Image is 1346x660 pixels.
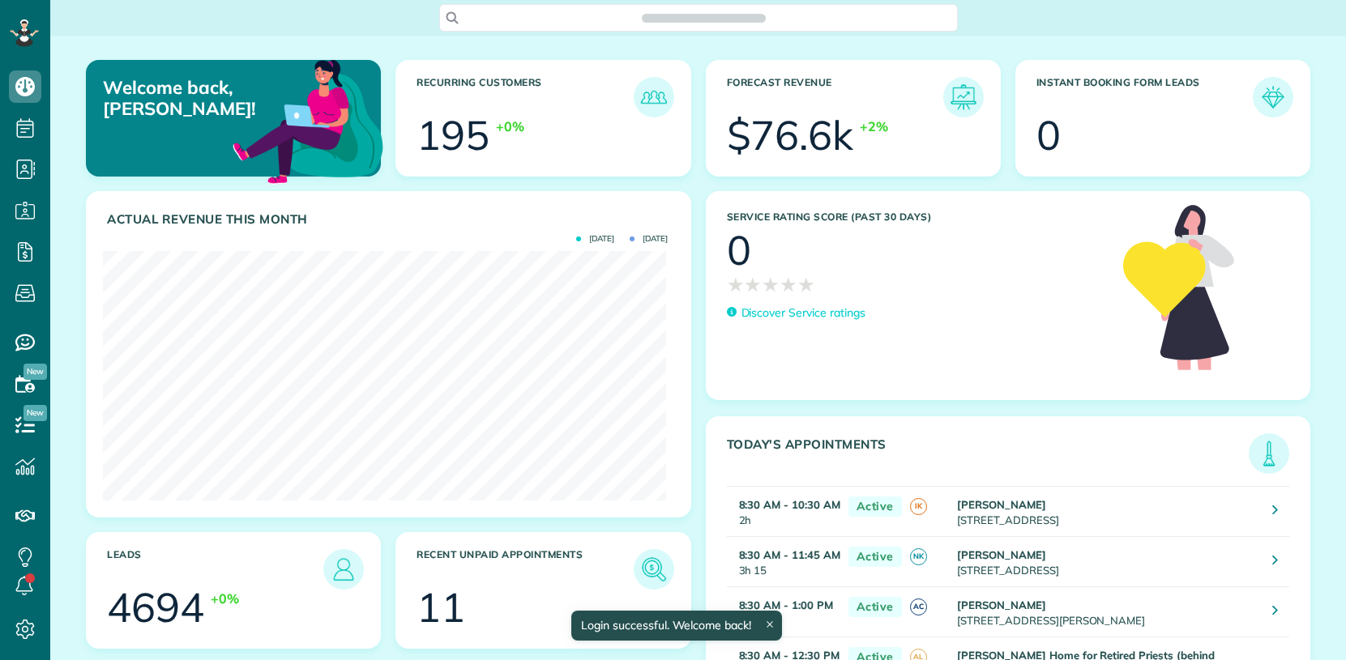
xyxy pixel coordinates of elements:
[797,270,815,299] span: ★
[848,597,902,617] span: Active
[957,498,1046,511] strong: [PERSON_NAME]
[24,405,47,421] span: New
[727,537,840,587] td: 3h 15
[576,235,614,243] span: [DATE]
[727,437,1250,474] h3: Today's Appointments
[953,537,1260,587] td: [STREET_ADDRESS]
[727,270,745,299] span: ★
[953,587,1260,637] td: [STREET_ADDRESS][PERSON_NAME]
[739,598,833,611] strong: 8:30 AM - 1:00 PM
[727,115,854,155] div: $76.6k
[638,553,670,585] img: icon_unpaid_appointments-47b8ce3997adf2238b356f14209ab4cced10bd1f174958f3ca8f1d0dd7fffeee.png
[848,496,902,517] span: Active
[417,549,633,590] h3: Recent unpaid appointments
[947,81,980,113] img: icon_forecast_revenue-8c13a41c7ed35a8dcfafea3cbb826a0462acb37728057bba2d056411b612bbbe.png
[739,548,840,561] strong: 8:30 AM - 11:45 AM
[910,598,927,615] span: AC
[957,598,1046,611] strong: [PERSON_NAME]
[727,211,1107,223] h3: Service Rating score (past 30 days)
[327,553,360,585] img: icon_leads-1bed01f49abd5b7fead27621c3d59655bb73ed531f8eeb49469d10e621d6b896.png
[780,270,797,299] span: ★
[727,304,865,321] a: Discover Service ratings
[417,77,633,117] h3: Recurring Customers
[571,611,782,641] div: Login successful. Welcome back!
[744,270,762,299] span: ★
[741,304,865,321] p: Discover Service ratings
[1257,81,1289,113] img: icon_form_leads-04211a6a04a5b2264e4ee56bc0799ec3eb69b7e499cbb523a139df1d13a81ae0.png
[953,487,1260,537] td: [STREET_ADDRESS]
[957,548,1046,561] strong: [PERSON_NAME]
[727,587,840,637] td: 4h 30
[860,117,888,136] div: +2%
[910,498,927,515] span: IK
[658,10,750,26] span: Search ZenMaid…
[496,117,524,136] div: +0%
[24,364,47,380] span: New
[727,487,840,537] td: 2h
[739,498,840,511] strong: 8:30 AM - 10:30 AM
[211,590,239,608] div: +0%
[1253,437,1285,470] img: icon_todays_appointments-901f7ab196bb0bea1936b74009e4eb5ffbc2d2711fa7634e0d609ed5ef32b18b.png
[727,230,751,270] div: 0
[107,549,323,590] h3: Leads
[638,81,670,113] img: icon_recurring_customers-cf858462ba22bcd05b5a5880d41d6543d210077de5bb9ebc9590e49fd87d84ed.png
[1036,77,1253,117] h3: Instant Booking Form Leads
[848,547,902,567] span: Active
[417,587,465,628] div: 11
[107,212,674,227] h3: Actual Revenue this month
[107,587,204,628] div: 4694
[103,77,286,120] p: Welcome back, [PERSON_NAME]!
[1036,115,1061,155] div: 0
[762,270,780,299] span: ★
[417,115,489,155] div: 195
[910,548,927,565] span: NK
[630,235,668,243] span: [DATE]
[229,41,387,198] img: dashboard_welcome-42a62b7d889689a78055ac9021e634bf52bae3f8056760290aed330b23ab8690.png
[727,77,943,117] h3: Forecast Revenue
